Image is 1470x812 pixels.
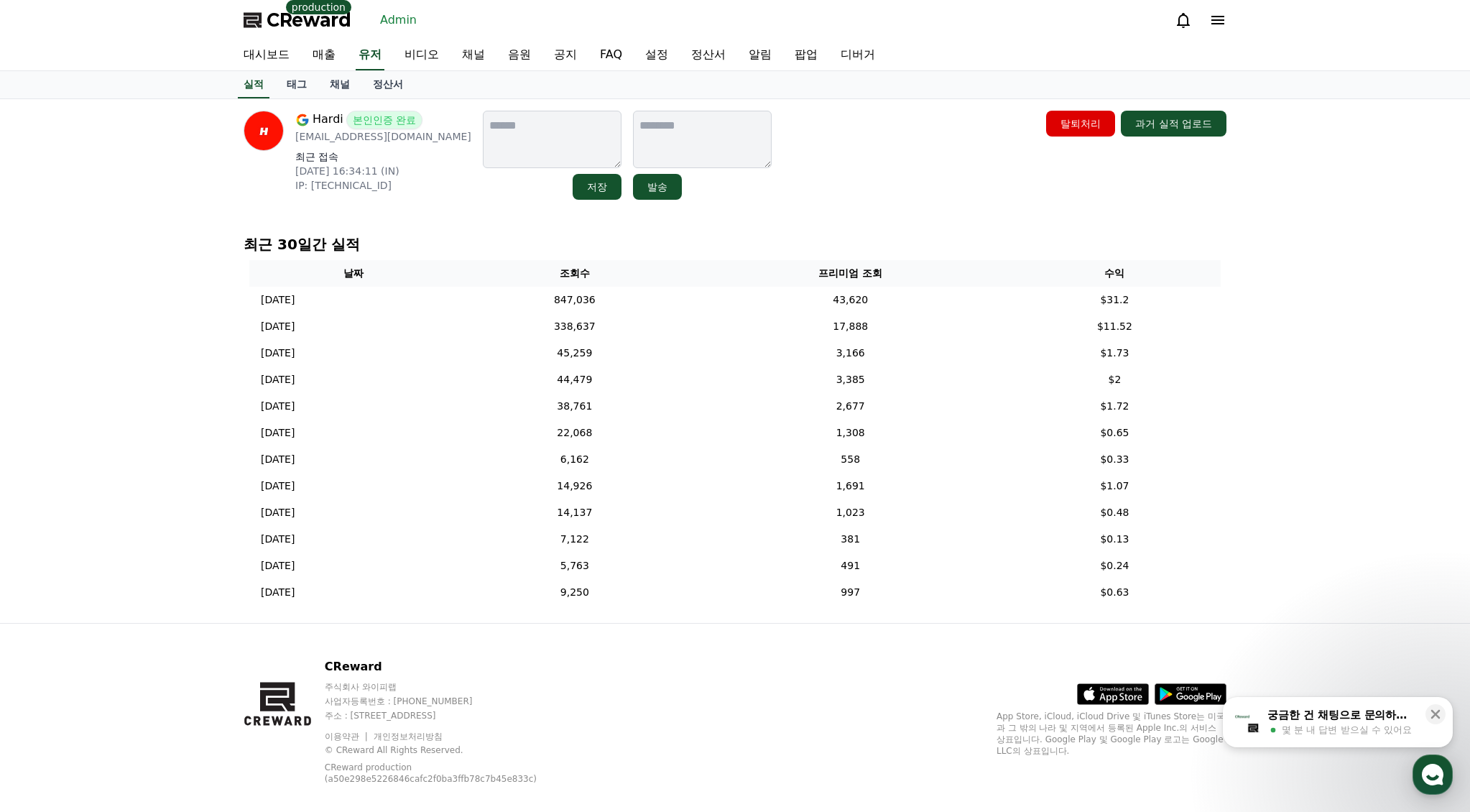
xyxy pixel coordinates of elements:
[261,479,295,494] p: [DATE]
[261,585,295,600] p: [DATE]
[267,9,351,32] span: CReward
[693,526,1009,553] td: 381
[1121,111,1226,137] button: 과거 실적 업로드
[295,178,471,193] p: IP: [TECHNICAL_ID]
[393,40,450,70] a: 비디오
[588,40,634,70] a: FAQ
[374,9,422,32] a: Admin
[457,260,693,287] th: 조회수
[693,579,1009,606] td: 997
[325,681,577,693] p: 주식회사 와이피랩
[1009,473,1221,499] td: $1.07
[693,313,1009,340] td: 17,888
[1009,446,1221,473] td: $0.33
[1009,420,1221,446] td: $0.65
[249,260,457,287] th: 날짜
[244,234,1226,254] p: 최근 30일간 실적
[1009,287,1221,313] td: $31.2
[275,71,318,98] a: 태그
[634,40,680,70] a: 설정
[1009,313,1221,340] td: $11.52
[693,393,1009,420] td: 2,677
[457,313,693,340] td: 338,637
[737,40,783,70] a: 알림
[457,526,693,553] td: 7,122
[457,579,693,606] td: 9,250
[457,340,693,366] td: 45,259
[457,420,693,446] td: 22,068
[244,9,351,32] a: CReward
[325,732,370,742] a: 이용약관
[374,732,443,742] a: 개인정보처리방침
[693,340,1009,366] td: 3,166
[457,473,693,499] td: 14,926
[457,553,693,579] td: 5,763
[361,71,415,98] a: 정산서
[261,558,295,573] p: [DATE]
[301,40,347,70] a: 매출
[313,111,343,129] span: Hardi
[261,292,295,308] p: [DATE]
[693,420,1009,446] td: 1,308
[261,452,295,467] p: [DATE]
[573,174,621,200] button: 저장
[496,40,542,70] a: 음원
[1009,366,1221,393] td: $2
[829,40,887,70] a: 디버거
[261,505,295,520] p: [DATE]
[457,366,693,393] td: 44,479
[693,446,1009,473] td: 558
[1009,340,1221,366] td: $1.73
[346,111,422,129] span: 본인인증 완료
[325,658,577,675] p: CReward
[1009,553,1221,579] td: $0.24
[261,372,295,387] p: [DATE]
[261,399,295,414] p: [DATE]
[1009,526,1221,553] td: $0.13
[325,710,577,721] p: 주소 : [STREET_ADDRESS]
[318,71,361,98] a: 채널
[1009,579,1221,606] td: $0.63
[457,499,693,526] td: 14,137
[325,762,555,785] p: CReward production (a50e298e5226846cafc2f0ba3ffb78c7b45e833c)
[693,260,1009,287] th: 프리미엄 조회
[693,499,1009,526] td: 1,023
[457,287,693,313] td: 847,036
[633,174,682,200] button: 발송
[693,287,1009,313] td: 43,620
[997,711,1226,757] p: App Store, iCloud, iCloud Drive 및 iTunes Store는 미국과 그 밖의 나라 및 지역에서 등록된 Apple Inc.의 서비스 상표입니다. Goo...
[783,40,829,70] a: 팝업
[261,425,295,440] p: [DATE]
[232,40,301,70] a: 대시보드
[295,149,471,164] p: 최근 접속
[244,111,284,151] img: profile image
[1009,499,1221,526] td: $0.48
[693,553,1009,579] td: 491
[325,696,577,707] p: 사업자등록번호 : [PHONE_NUMBER]
[1009,260,1221,287] th: 수익
[261,319,295,334] p: [DATE]
[542,40,588,70] a: 공지
[457,446,693,473] td: 6,162
[261,532,295,547] p: [DATE]
[295,129,471,144] p: [EMAIL_ADDRESS][DOMAIN_NAME]
[1046,111,1115,137] button: 탈퇴처리
[261,346,295,361] p: [DATE]
[325,744,577,756] p: © CReward All Rights Reserved.
[457,393,693,420] td: 38,761
[693,473,1009,499] td: 1,691
[693,366,1009,393] td: 3,385
[295,164,471,178] p: [DATE] 16:34:11 (IN)
[450,40,496,70] a: 채널
[1009,393,1221,420] td: $1.72
[238,71,269,98] a: 실적
[680,40,737,70] a: 정산서
[356,40,384,70] a: 유저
